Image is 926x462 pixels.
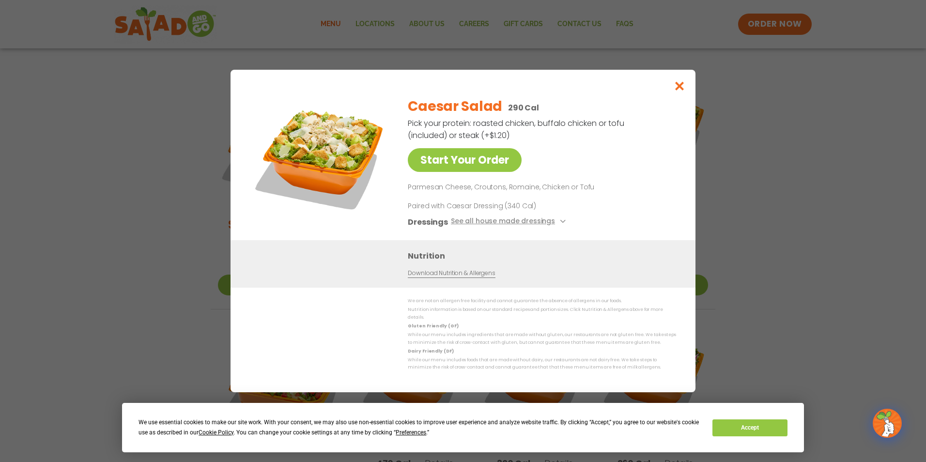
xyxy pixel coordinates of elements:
img: Featured product photo for Caesar Salad [252,89,388,225]
p: 290 Cal [508,102,539,114]
h3: Dressings [408,216,448,228]
a: Download Nutrition & Allergens [408,269,495,278]
p: While our menu includes ingredients that are made without gluten, our restaurants are not gluten ... [408,331,676,346]
p: Nutrition information is based on our standard recipes and portion sizes. Click Nutrition & Aller... [408,306,676,321]
p: Paired with Caesar Dressing (340 Cal) [408,201,587,211]
h3: Nutrition [408,250,681,262]
p: Pick your protein: roasted chicken, buffalo chicken or tofu (included) or steak (+$1.20) [408,117,626,141]
strong: Gluten Friendly (GF) [408,323,458,329]
button: Close modal [664,70,695,102]
p: Parmesan Cheese, Croutons, Romaine, Chicken or Tofu [408,182,672,193]
button: See all house made dressings [451,216,569,228]
div: We use essential cookies to make our site work. With your consent, we may also use non-essential ... [139,417,701,438]
h2: Caesar Salad [408,96,502,117]
p: We are not an allergen free facility and cannot guarantee the absence of allergens in our foods. [408,297,676,305]
span: Preferences [396,429,426,436]
span: Cookie Policy [199,429,233,436]
img: wpChatIcon [874,410,901,437]
a: Start Your Order [408,148,522,172]
strong: Dairy Friendly (DF) [408,348,453,354]
div: Cookie Consent Prompt [122,403,804,452]
button: Accept [712,419,787,436]
p: While our menu includes foods that are made without dairy, our restaurants are not dairy free. We... [408,356,676,371]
